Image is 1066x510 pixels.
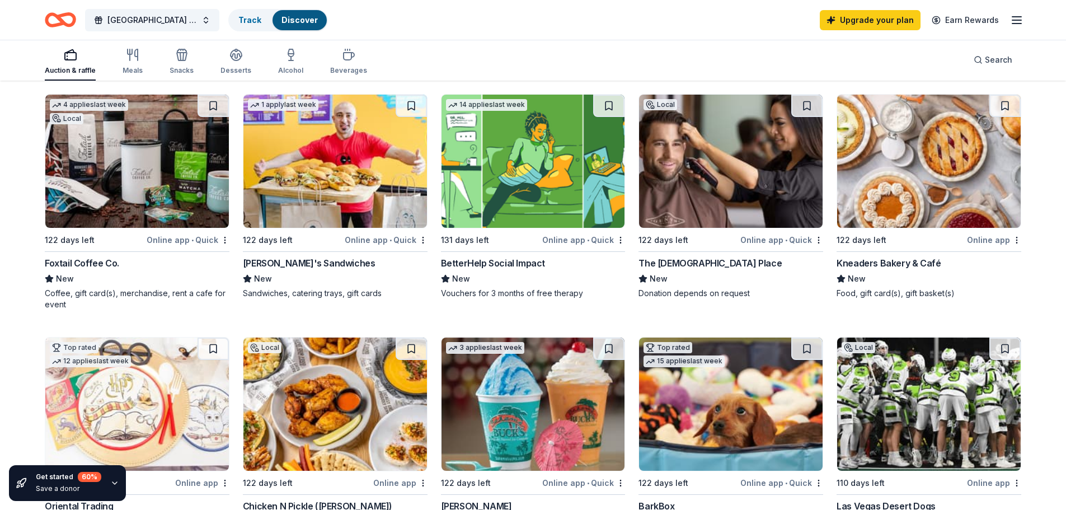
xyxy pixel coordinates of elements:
[45,94,229,310] a: Image for Foxtail Coffee Co.4 applieslast weekLocal122 days leftOnline app•QuickFoxtail Coffee Co...
[848,272,866,286] span: New
[123,66,143,75] div: Meals
[107,13,197,27] span: [GEOGRAPHIC_DATA] - Food Pantry & Clothing Closet Silent Auction
[644,355,725,367] div: 15 applies last week
[45,338,229,471] img: Image for Oriental Trading
[740,233,823,247] div: Online app Quick
[45,7,76,33] a: Home
[243,256,375,270] div: [PERSON_NAME]'s Sandwiches
[254,272,272,286] span: New
[638,233,688,247] div: 122 days left
[243,233,293,247] div: 122 days left
[281,15,318,25] a: Discover
[785,479,787,488] span: •
[967,233,1021,247] div: Online app
[650,272,668,286] span: New
[587,479,589,488] span: •
[50,113,83,124] div: Local
[36,484,101,493] div: Save a donor
[45,66,96,75] div: Auction & raffle
[278,66,303,75] div: Alcohol
[638,94,823,299] a: Image for The Gents PlaceLocal122 days leftOnline app•QuickThe [DEMOGRAPHIC_DATA] PlaceNewDonatio...
[441,288,626,299] div: Vouchers for 3 months of free therapy
[78,472,101,482] div: 60 %
[837,94,1021,299] a: Image for Kneaders Bakery & Café122 days leftOnline appKneaders Bakery & CaféNewFood, gift card(s...
[243,95,427,228] img: Image for Ike's Sandwiches
[441,476,491,490] div: 122 days left
[452,272,470,286] span: New
[330,44,367,81] button: Beverages
[644,342,692,353] div: Top rated
[220,44,251,81] button: Desserts
[965,49,1021,71] button: Search
[837,476,885,490] div: 110 days left
[220,66,251,75] div: Desserts
[56,272,74,286] span: New
[985,53,1012,67] span: Search
[36,472,101,482] div: Get started
[639,338,823,471] img: Image for BarkBox
[967,476,1021,490] div: Online app
[837,233,886,247] div: 122 days left
[389,236,392,245] span: •
[837,288,1021,299] div: Food, gift card(s), gift basket(s)
[45,256,119,270] div: Foxtail Coffee Co.
[441,233,489,247] div: 131 days left
[45,288,229,310] div: Coffee, gift card(s), merchandise, rent a cafe for event
[238,15,261,25] a: Track
[837,338,1021,471] img: Image for Las Vegas Desert Dogs
[441,256,545,270] div: BetterHelp Social Impact
[639,95,823,228] img: Image for The Gents Place
[638,256,782,270] div: The [DEMOGRAPHIC_DATA] Place
[278,44,303,81] button: Alcohol
[740,476,823,490] div: Online app Quick
[442,95,625,228] img: Image for BetterHelp Social Impact
[50,99,128,111] div: 4 applies last week
[170,66,194,75] div: Snacks
[587,236,589,245] span: •
[243,476,293,490] div: 122 days left
[345,233,428,247] div: Online app Quick
[820,10,921,30] a: Upgrade your plan
[638,476,688,490] div: 122 days left
[147,233,229,247] div: Online app Quick
[85,9,219,31] button: [GEOGRAPHIC_DATA] - Food Pantry & Clothing Closet Silent Auction
[243,288,428,299] div: Sandwiches, catering trays, gift cards
[45,233,95,247] div: 122 days left
[638,288,823,299] div: Donation depends on request
[837,95,1021,228] img: Image for Kneaders Bakery & Café
[542,233,625,247] div: Online app Quick
[248,342,281,353] div: Local
[170,44,194,81] button: Snacks
[45,95,229,228] img: Image for Foxtail Coffee Co.
[50,342,98,353] div: Top rated
[446,99,527,111] div: 14 applies last week
[837,256,941,270] div: Kneaders Bakery & Café
[243,338,427,471] img: Image for Chicken N Pickle (Henderson)
[330,66,367,75] div: Beverages
[45,44,96,81] button: Auction & raffle
[644,99,677,110] div: Local
[785,236,787,245] span: •
[50,355,131,367] div: 12 applies last week
[243,94,428,299] a: Image for Ike's Sandwiches1 applylast week122 days leftOnline app•Quick[PERSON_NAME]'s Sandwiches...
[842,342,875,353] div: Local
[441,94,626,299] a: Image for BetterHelp Social Impact14 applieslast week131 days leftOnline app•QuickBetterHelp Soci...
[373,476,428,490] div: Online app
[925,10,1006,30] a: Earn Rewards
[123,44,143,81] button: Meals
[248,99,318,111] div: 1 apply last week
[442,338,625,471] img: Image for Bahama Buck's
[446,342,524,354] div: 3 applies last week
[228,9,328,31] button: TrackDiscover
[175,476,229,490] div: Online app
[191,236,194,245] span: •
[542,476,625,490] div: Online app Quick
